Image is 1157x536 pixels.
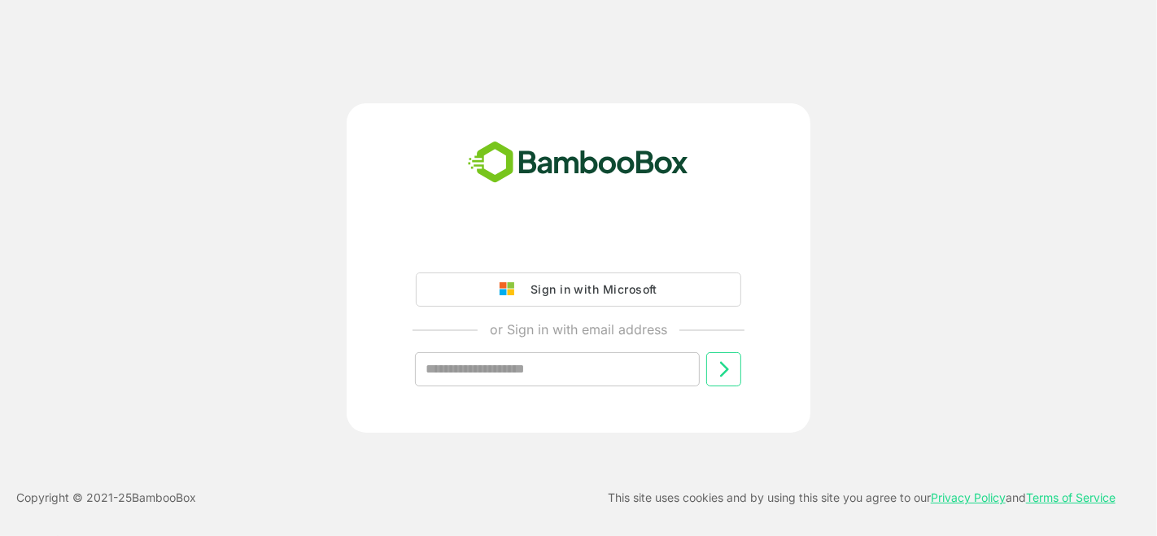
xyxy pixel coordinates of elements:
p: Copyright © 2021- 25 BambooBox [16,488,196,508]
div: Sign in with Microsoft [522,279,657,300]
img: google [500,282,522,297]
a: Privacy Policy [931,490,1006,504]
button: Sign in with Microsoft [416,272,741,307]
img: bamboobox [459,136,697,190]
p: This site uses cookies and by using this site you agree to our and [608,488,1116,508]
iframe: Sign in with Google Button [408,227,749,263]
a: Terms of Service [1026,490,1116,504]
p: or Sign in with email address [490,320,667,339]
